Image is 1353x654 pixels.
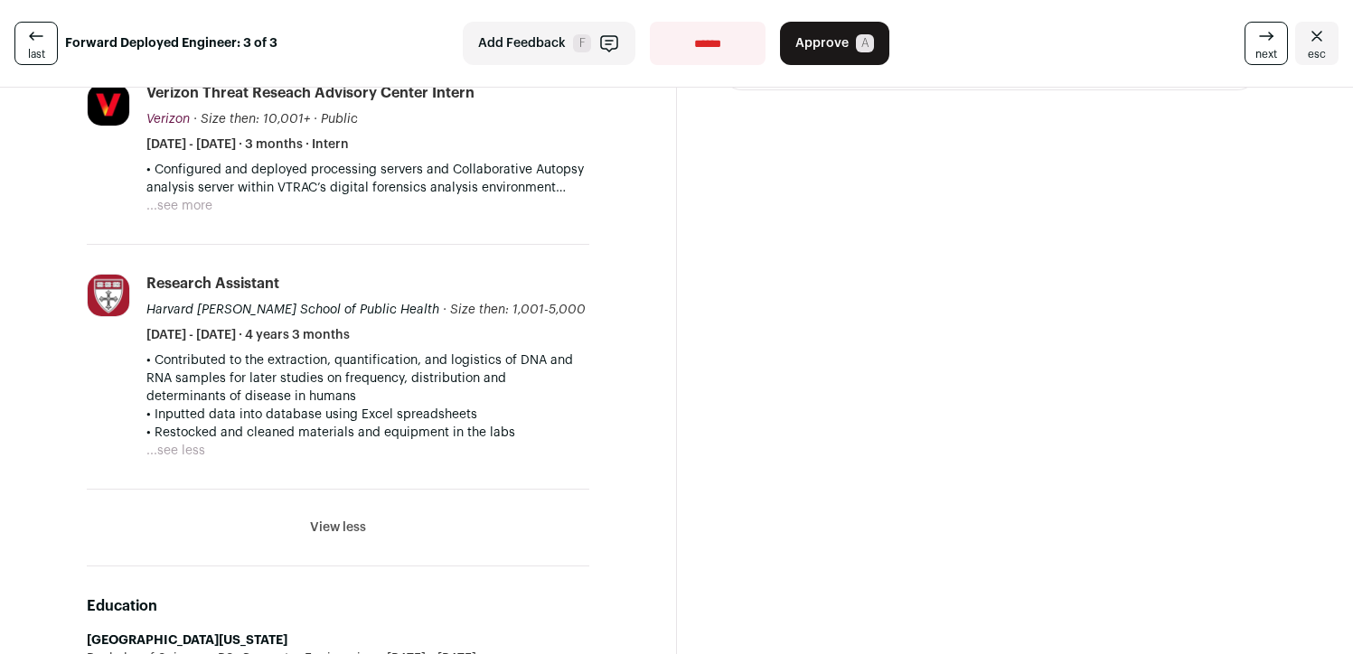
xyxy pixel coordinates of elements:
[856,34,874,52] span: A
[146,326,350,344] span: [DATE] - [DATE] · 4 years 3 months
[146,113,190,126] span: Verizon
[146,83,474,103] div: Verizon Threat Reseach Advisory Center Intern
[1245,22,1288,65] a: next
[463,22,635,65] button: Add Feedback F
[146,424,589,442] p: • Restocked and cleaned materials and equipment in the labs
[321,113,358,126] span: Public
[146,442,205,460] button: ...see less
[310,519,366,537] button: View less
[314,110,317,128] span: ·
[193,113,310,126] span: · Size then: 10,001+
[478,34,566,52] span: Add Feedback
[87,634,287,647] strong: [GEOGRAPHIC_DATA][US_STATE]
[88,84,129,126] img: 6142c2dcb0dc72b872500af2a97948e2a1e8d6bb568bf7f4ea96dd39a9e70068.jpg
[573,34,591,52] span: F
[87,595,589,617] h2: Education
[1295,22,1339,65] a: Close
[146,304,439,316] span: Harvard [PERSON_NAME] School of Public Health
[65,34,277,52] strong: Forward Deployed Engineer: 3 of 3
[28,47,45,61] span: last
[795,34,849,52] span: Approve
[146,197,212,215] button: ...see more
[1255,47,1277,61] span: next
[88,275,129,316] img: 31a6b93dad084d77676fe4bf9b624fbf152776d456a1affcf3481af79e817f85.jpg
[14,22,58,65] a: last
[146,351,589,406] p: • Contributed to the extraction, quantification, and logistics of DNA and RNA samples for later s...
[146,406,589,424] p: • Inputted data into database using Excel spreadsheets
[146,135,349,154] span: [DATE] - [DATE] · 3 months · Intern
[780,22,889,65] button: Approve A
[146,274,279,294] div: Research Assistant
[146,161,589,197] p: • Configured and deployed processing servers and Collaborative Autopsy analysis server within VTR...
[443,304,586,316] span: · Size then: 1,001-5,000
[1308,47,1326,61] span: esc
